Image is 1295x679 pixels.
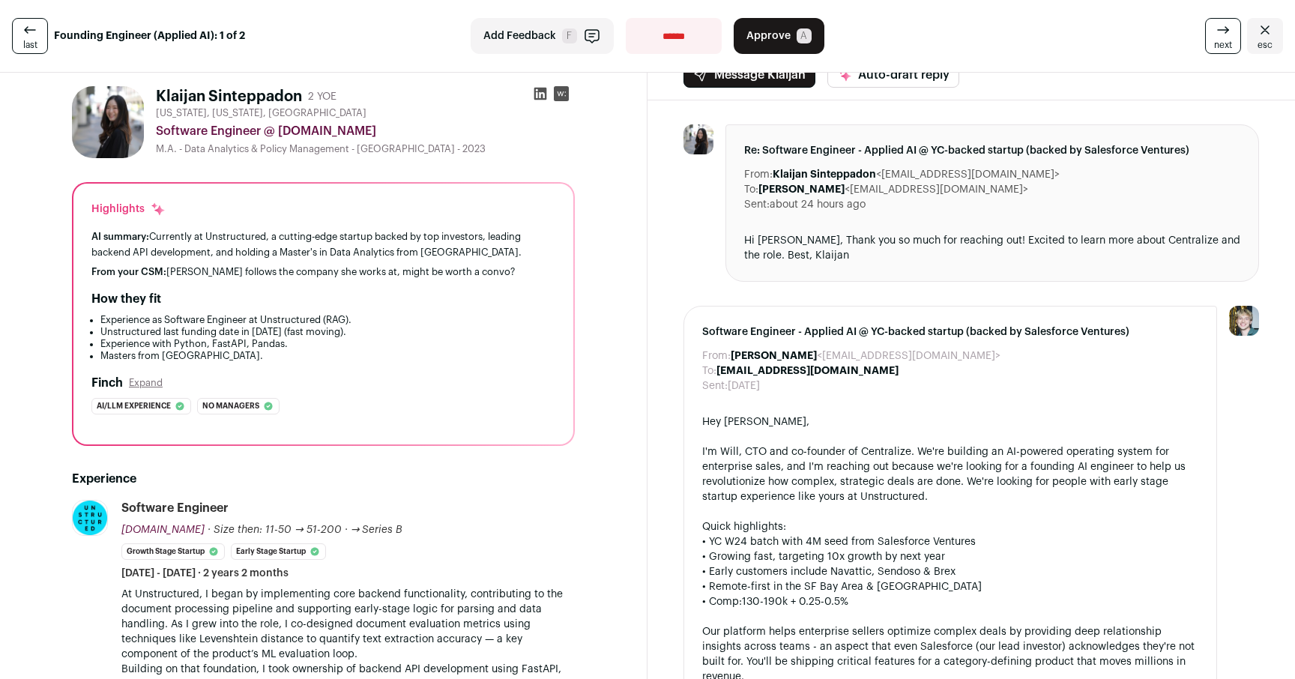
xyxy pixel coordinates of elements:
[12,18,48,54] a: last
[744,197,770,212] dt: Sent:
[746,28,791,43] span: Approve
[72,470,575,488] h2: Experience
[562,28,577,43] span: F
[728,378,760,393] dd: [DATE]
[702,594,1198,609] div: 130-190k + 0.25-0.5%
[702,363,716,378] dt: To:
[1258,39,1273,51] span: esc
[702,597,742,607] span: • Comp:
[773,167,1060,182] dd: <[EMAIL_ADDRESS][DOMAIN_NAME]>
[100,338,555,350] li: Experience with Python, FastAPI, Pandas.
[121,543,225,560] li: Growth Stage Startup
[758,184,845,195] b: [PERSON_NAME]
[91,202,166,217] div: Highlights
[702,378,728,393] dt: Sent:
[100,350,555,362] li: Masters from [GEOGRAPHIC_DATA].
[702,582,982,592] span: • Remote-first in the SF Bay Area & [GEOGRAPHIC_DATA]
[351,525,403,535] span: → Series B
[91,266,555,278] div: [PERSON_NAME] follows the company she works at, might be worth a convo?
[202,399,259,414] span: No managers
[156,122,575,140] div: Software Engineer @ [DOMAIN_NAME]
[734,18,824,54] button: Approve A
[773,169,876,180] b: Klaijan Sinteppadon
[345,522,348,537] span: ·
[129,377,163,389] button: Expand
[770,197,866,212] dd: about 24 hours ago
[1247,18,1283,54] a: Close
[208,525,342,535] span: · Size then: 11-50 → 51-200
[156,107,366,119] span: [US_STATE], [US_STATE], [GEOGRAPHIC_DATA]
[91,229,555,260] div: Currently at Unstructured, a cutting-edge startup backed by top investors, leading backend API de...
[683,62,815,88] button: Message Klaijan
[1229,306,1259,336] img: 6494470-medium_jpg
[73,501,107,535] img: a279d842a8140109971ca55d568663b0cf860f15e36a7b3ad6dcac30daea5b81.jpg
[23,39,37,51] span: last
[91,267,166,277] span: From your CSM:
[308,89,336,104] div: 2 YOE
[121,525,205,535] span: [DOMAIN_NAME]
[1205,18,1241,54] a: next
[702,534,1198,549] div: • YC W24 batch with 4M seed from Salesforce Ventures
[758,182,1028,197] dd: <[EMAIL_ADDRESS][DOMAIN_NAME]>
[72,86,144,158] img: adfa1fb5e669c43b8bfad9d3681dd0f96932f1f1c226d7ba82cf0750561ec55d
[702,348,731,363] dt: From:
[91,232,149,241] span: AI summary:
[731,351,817,361] b: [PERSON_NAME]
[54,28,245,43] strong: Founding Engineer (Applied AI): 1 of 2
[683,124,713,154] img: adfa1fb5e669c43b8bfad9d3681dd0f96932f1f1c226d7ba82cf0750561ec55d
[97,399,171,414] span: Ai/llm experience
[121,587,575,662] p: At Unstructured, I began by implementing core backend functionality, contributing to the document...
[91,290,161,308] h2: How they fit
[716,366,899,376] b: [EMAIL_ADDRESS][DOMAIN_NAME]
[731,348,1000,363] dd: <[EMAIL_ADDRESS][DOMAIN_NAME]>
[702,519,1198,534] div: Quick highlights:
[121,500,229,516] div: Software Engineer
[702,414,1198,429] div: Hey [PERSON_NAME],
[231,543,326,560] li: Early Stage Startup
[702,564,1198,579] div: • Early customers include Navattic, Sendoso & Brex
[100,314,555,326] li: Experience as Software Engineer at Unstructured (RAG).
[121,566,289,581] span: [DATE] - [DATE] · 2 years 2 months
[744,233,1240,263] div: Hi [PERSON_NAME], Thank you so much for reaching out! Excited to learn more about Centralize and ...
[1214,39,1232,51] span: next
[744,167,773,182] dt: From:
[91,374,123,392] h2: Finch
[702,444,1198,504] div: I'm Will, CTO and co-founder of Centralize. We're building an AI-powered operating system for ent...
[797,28,812,43] span: A
[483,28,556,43] span: Add Feedback
[471,18,614,54] button: Add Feedback F
[156,86,302,107] h1: Klaijan Sinteppadon
[744,143,1240,158] span: Re: Software Engineer - Applied AI @ YC-backed startup (backed by Salesforce Ventures)
[827,62,959,88] button: Auto-draft reply
[156,143,575,155] div: M.A. - Data Analytics & Policy Management - [GEOGRAPHIC_DATA] - 2023
[744,182,758,197] dt: To:
[702,325,1198,339] span: Software Engineer - Applied AI @ YC-backed startup (backed by Salesforce Ventures)
[100,326,555,338] li: Unstructured last funding date in [DATE] (fast moving).
[702,549,1198,564] div: • Growing fast, targeting 10x growth by next year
